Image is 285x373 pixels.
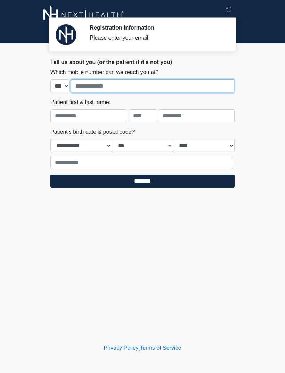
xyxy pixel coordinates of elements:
[50,128,135,136] label: Patient's birth date & postal code?
[50,59,235,65] h2: Tell us about you (or the patient if it's not you)
[56,24,76,45] img: Agent Avatar
[140,345,181,351] a: Terms of Service
[104,345,139,351] a: Privacy Policy
[50,68,158,76] label: Which mobile number can we reach you at?
[90,34,224,42] div: Please enter your email
[43,5,124,24] img: Next-Health Woodland Hills Logo
[50,98,111,106] label: Patient first & last name:
[138,345,140,351] a: |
